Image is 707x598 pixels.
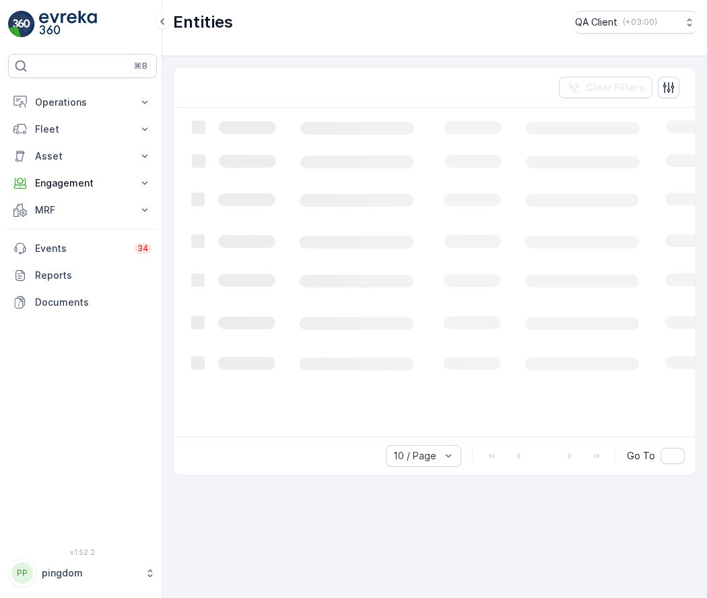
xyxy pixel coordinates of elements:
[137,243,149,254] p: 34
[35,176,130,190] p: Engagement
[8,548,157,556] span: v 1.52.2
[8,89,157,116] button: Operations
[35,149,130,163] p: Asset
[575,15,617,29] p: QA Client
[623,17,657,28] p: ( +03:00 )
[35,296,151,309] p: Documents
[35,269,151,282] p: Reports
[8,143,157,170] button: Asset
[8,235,157,262] a: Events34
[8,197,157,224] button: MRF
[8,289,157,316] a: Documents
[11,562,33,584] div: PP
[134,61,147,71] p: ⌘B
[35,96,130,109] p: Operations
[8,262,157,289] a: Reports
[42,566,138,580] p: pingdom
[8,11,35,38] img: logo
[35,242,127,255] p: Events
[559,77,652,98] button: Clear Filters
[8,170,157,197] button: Engagement
[173,11,233,33] p: Entities
[586,81,644,94] p: Clear Filters
[35,123,130,136] p: Fleet
[627,449,655,463] span: Go To
[8,559,157,587] button: PPpingdom
[8,116,157,143] button: Fleet
[39,11,97,38] img: logo_light-DOdMpM7g.png
[575,11,696,34] button: QA Client(+03:00)
[35,203,130,217] p: MRF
